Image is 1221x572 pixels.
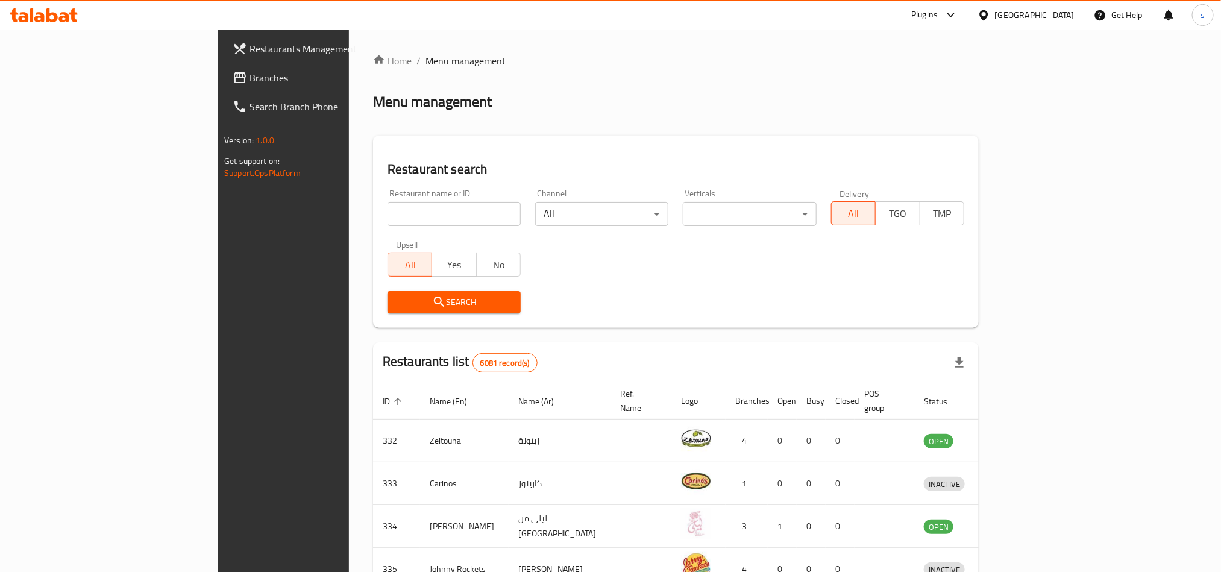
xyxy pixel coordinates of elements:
[224,153,280,169] span: Get support on:
[683,202,816,226] div: ​
[768,383,797,420] th: Open
[518,394,570,409] span: Name (Ar)
[671,383,726,420] th: Logo
[924,520,953,534] span: OPEN
[726,505,768,548] td: 3
[473,357,537,369] span: 6081 record(s)
[430,394,483,409] span: Name (En)
[223,63,422,92] a: Branches
[920,201,964,225] button: TMP
[224,133,254,148] span: Version:
[388,202,521,226] input: Search for restaurant name or ID..
[995,8,1075,22] div: [GEOGRAPHIC_DATA]
[383,394,406,409] span: ID
[945,348,974,377] div: Export file
[383,353,538,372] h2: Restaurants list
[840,189,870,198] label: Delivery
[826,420,855,462] td: 0
[864,386,900,415] span: POS group
[924,520,953,534] div: OPEN
[482,256,516,274] span: No
[925,205,959,222] span: TMP
[836,205,871,222] span: All
[373,92,492,112] h2: Menu management
[396,240,418,249] label: Upsell
[223,34,422,63] a: Restaurants Management
[420,462,509,505] td: Carinos
[432,253,476,277] button: Yes
[726,383,768,420] th: Branches
[509,420,610,462] td: زيتونة
[509,462,610,505] td: كارينوز
[256,133,274,148] span: 1.0.0
[420,420,509,462] td: Zeitouna
[726,462,768,505] td: 1
[373,54,979,68] nav: breadcrumb
[875,201,920,225] button: TGO
[620,386,657,415] span: Ref. Name
[797,383,826,420] th: Busy
[768,462,797,505] td: 0
[681,466,711,496] img: Carinos
[924,394,963,409] span: Status
[924,434,953,448] div: OPEN
[393,256,427,274] span: All
[826,462,855,505] td: 0
[388,160,964,178] h2: Restaurant search
[826,383,855,420] th: Closed
[425,54,506,68] span: Menu management
[535,202,668,226] div: All
[924,477,965,491] span: INACTIVE
[768,505,797,548] td: 1
[420,505,509,548] td: [PERSON_NAME]
[472,353,538,372] div: Total records count
[681,509,711,539] img: Leila Min Lebnan
[726,420,768,462] td: 4
[1201,8,1205,22] span: s
[924,435,953,448] span: OPEN
[831,201,876,225] button: All
[224,165,301,181] a: Support.OpsPlatform
[388,253,432,277] button: All
[397,295,511,310] span: Search
[797,420,826,462] td: 0
[797,462,826,505] td: 0
[911,8,938,22] div: Plugins
[437,256,471,274] span: Yes
[768,420,797,462] td: 0
[250,99,412,114] span: Search Branch Phone
[476,253,521,277] button: No
[880,205,915,222] span: TGO
[797,505,826,548] td: 0
[388,291,521,313] button: Search
[250,42,412,56] span: Restaurants Management
[250,71,412,85] span: Branches
[509,505,610,548] td: ليلى من [GEOGRAPHIC_DATA]
[826,505,855,548] td: 0
[681,423,711,453] img: Zeitouna
[223,92,422,121] a: Search Branch Phone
